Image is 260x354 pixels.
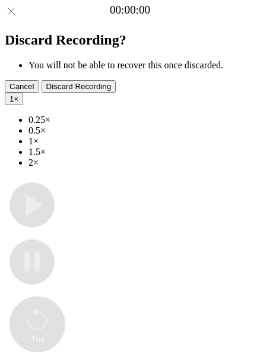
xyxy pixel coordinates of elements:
li: 1.5× [28,147,255,157]
li: 0.25× [28,115,255,125]
li: You will not be able to recover this once discarded. [28,60,255,71]
span: 1 [9,94,14,103]
li: 2× [28,157,255,168]
button: Cancel [5,80,39,93]
button: 1× [5,93,23,105]
a: 00:00:00 [110,4,150,17]
h2: Discard Recording? [5,32,255,48]
li: 1× [28,136,255,147]
li: 0.5× [28,125,255,136]
button: Discard Recording [42,80,116,93]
